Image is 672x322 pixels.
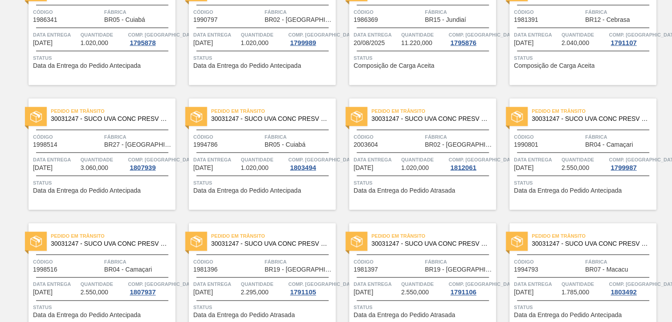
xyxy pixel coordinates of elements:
div: 1795876 [449,39,478,46]
a: Comp. [GEOGRAPHIC_DATA]1803492 [609,280,655,296]
a: Comp. [GEOGRAPHIC_DATA]1791105 [288,280,334,296]
span: Quantidade [81,280,126,289]
span: Quantidade [402,280,447,289]
span: Data entrega [354,30,399,39]
span: Data entrega [193,30,239,39]
span: Comp. Carga [449,30,518,39]
span: Data da Entrega do Pedido Atrasada [193,312,295,319]
img: status [191,236,202,248]
span: 2.295,000 [241,289,269,296]
span: 30031247 - SUCO UVA CONC PRESV 255KG [211,240,329,247]
div: 1803492 [609,289,639,296]
span: Comp. Carga [449,280,518,289]
span: Pedido em Trânsito [211,231,336,240]
a: Comp. [GEOGRAPHIC_DATA]1807939 [128,155,173,171]
a: Comp. [GEOGRAPHIC_DATA]1791107 [609,30,655,46]
span: BR19 - Nova Rio [425,266,494,273]
span: Código [514,132,583,141]
span: Data da Entrega do Pedido Antecipada [193,62,301,69]
span: BR15 - Jundiaí [425,17,467,23]
img: status [512,111,523,123]
span: 3.060,000 [81,165,108,171]
span: Data entrega [193,280,239,289]
span: 1994786 [193,141,218,148]
span: 1.785,000 [562,289,590,296]
span: Fábrica [104,132,173,141]
span: 29/08/2025 [514,289,534,296]
span: Fábrica [265,132,334,141]
span: Data da Entrega do Pedido Antecipada [514,187,622,194]
span: BR07 - Macacu [586,266,628,273]
div: 1795878 [128,39,157,46]
span: Código [514,257,583,266]
span: Pedido em Trânsito [372,107,496,116]
a: statusPedido em Trânsito30031247 - SUCO UVA CONC PRESV 255KGCódigo2003604FábricaBR02 - [GEOGRAPHI... [336,99,496,210]
span: Data entrega [33,280,78,289]
span: Fábrica [586,257,655,266]
span: Código [514,8,583,17]
span: Comp. Carga [128,280,197,289]
span: Quantidade [81,155,126,164]
span: Quantidade [402,155,447,164]
span: Pedido em Trânsito [372,231,496,240]
span: 1986341 [33,17,57,23]
span: Fábrica [104,8,173,17]
span: Status [354,178,494,187]
span: 1981396 [193,266,218,273]
span: 1981397 [354,266,378,273]
span: Quantidade [402,30,447,39]
span: 30031247 - SUCO UVA CONC PRESV 255KG [51,240,168,247]
span: BR04 - Camaçari [586,141,633,148]
a: Comp. [GEOGRAPHIC_DATA]1812061 [449,155,494,171]
span: BR02 - Sergipe [265,17,334,23]
span: Fábrica [104,257,173,266]
span: 1990797 [193,17,218,23]
span: Status [193,303,334,312]
span: Status [354,54,494,62]
span: Status [514,303,655,312]
span: Status [193,178,334,187]
span: Código [33,132,102,141]
span: Fábrica [265,8,334,17]
span: Quantidade [241,30,287,39]
span: Pedido em Trânsito [532,107,657,116]
span: Código [33,8,102,17]
span: 15/07/2025 [33,40,53,46]
span: 27/08/2025 [33,289,53,296]
span: Quantidade [241,155,287,164]
span: Comp. Carga [288,30,357,39]
div: 1799987 [609,164,639,171]
span: Pedido em Trânsito [211,107,336,116]
span: Quantidade [562,30,607,39]
span: BR12 - Cebrasa [586,17,630,23]
span: Data entrega [354,155,399,164]
span: 2.550,000 [402,289,429,296]
span: Pedido em Trânsito [51,231,176,240]
span: Pedido em Trânsito [532,231,657,240]
span: Data da Entrega do Pedido Atrasada [354,312,455,319]
span: Data da Entrega do Pedido Antecipada [193,187,301,194]
a: Comp. [GEOGRAPHIC_DATA]1803494 [288,155,334,171]
img: status [30,236,42,248]
img: status [351,111,363,123]
span: BR05 - Cuiabá [265,141,306,148]
a: statusPedido em Trânsito30031247 - SUCO UVA CONC PRESV 255KGCódigo1998514FábricaBR27 - [GEOGRAPHI... [15,99,176,210]
span: Data da Entrega do Pedido Antecipada [33,187,141,194]
span: 1.020,000 [81,40,108,46]
span: Status [33,54,173,62]
span: Comp. Carga [449,155,518,164]
span: 30031247 - SUCO UVA CONC PRESV 255KG [211,116,329,122]
span: Status [354,303,494,312]
a: Comp. [GEOGRAPHIC_DATA]1795878 [128,30,173,46]
span: 1.020,000 [241,40,269,46]
span: Código [193,257,262,266]
div: 1791107 [609,39,639,46]
span: Código [193,132,262,141]
div: 1799989 [288,39,318,46]
span: Status [514,178,655,187]
span: Código [33,257,102,266]
img: status [512,236,523,248]
span: Data entrega [193,155,239,164]
img: status [191,111,202,123]
span: Data entrega [33,30,78,39]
